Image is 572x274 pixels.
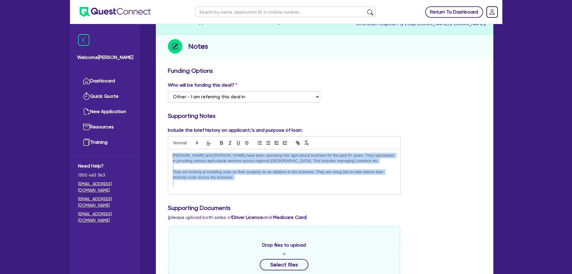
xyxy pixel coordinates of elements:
[83,93,90,100] img: quick-quote
[80,7,151,17] img: quest-connect-logo-blue
[188,41,208,52] h2: Notes
[78,172,132,178] span: 1300 465 363
[83,123,90,131] img: resources
[83,108,90,115] img: new-application
[168,112,481,119] h3: Supporting Notes
[168,204,481,211] h3: Supporting Documents
[78,89,132,104] a: Quick Quote
[78,73,132,89] a: Dashboard
[168,127,302,134] label: Include the brief history on applicant/s and purpose of loan:
[78,211,132,223] a: [EMAIL_ADDRESS][DOMAIN_NAME]
[168,67,481,74] h3: Funding Options
[78,196,132,208] a: [EMAIL_ADDRESS][DOMAIN_NAME]
[173,153,396,164] p: [PERSON_NAME] and [PERSON_NAME] have been operating heir agricultural business for the past 9+ ye...
[78,104,132,119] a: New Application
[196,19,217,25] span: Applicant
[195,7,376,17] input: Search by name, application ID or mobile number...
[260,259,308,270] button: Select files
[297,19,310,25] span: Notes
[78,34,89,46] img: icon-menu-close
[283,251,286,257] span: or
[425,6,483,18] a: Return To Dashboard
[78,119,132,135] a: Resources
[226,19,252,25] span: Guarantors
[168,214,307,220] span: (please upload both sides of and )
[325,19,348,25] span: Contracts
[78,162,132,170] span: Need Help?
[166,19,183,25] span: Quotes
[168,82,237,89] label: Who will be funding this deal?
[168,39,182,54] img: step-icon
[262,19,280,25] span: Security
[78,181,132,193] a: [EMAIL_ADDRESS][DOMAIN_NAME]
[83,139,90,146] img: training
[173,169,396,180] p: They are looking at installing solar on their property as an addition to the business. They are u...
[273,214,306,220] b: Medicare Card
[78,135,132,150] a: Training
[77,54,133,61] span: Welcome [PERSON_NAME]
[484,4,500,20] a: Dropdown toggle
[232,214,263,220] b: Driver Licence
[262,242,306,249] span: Drop files to upload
